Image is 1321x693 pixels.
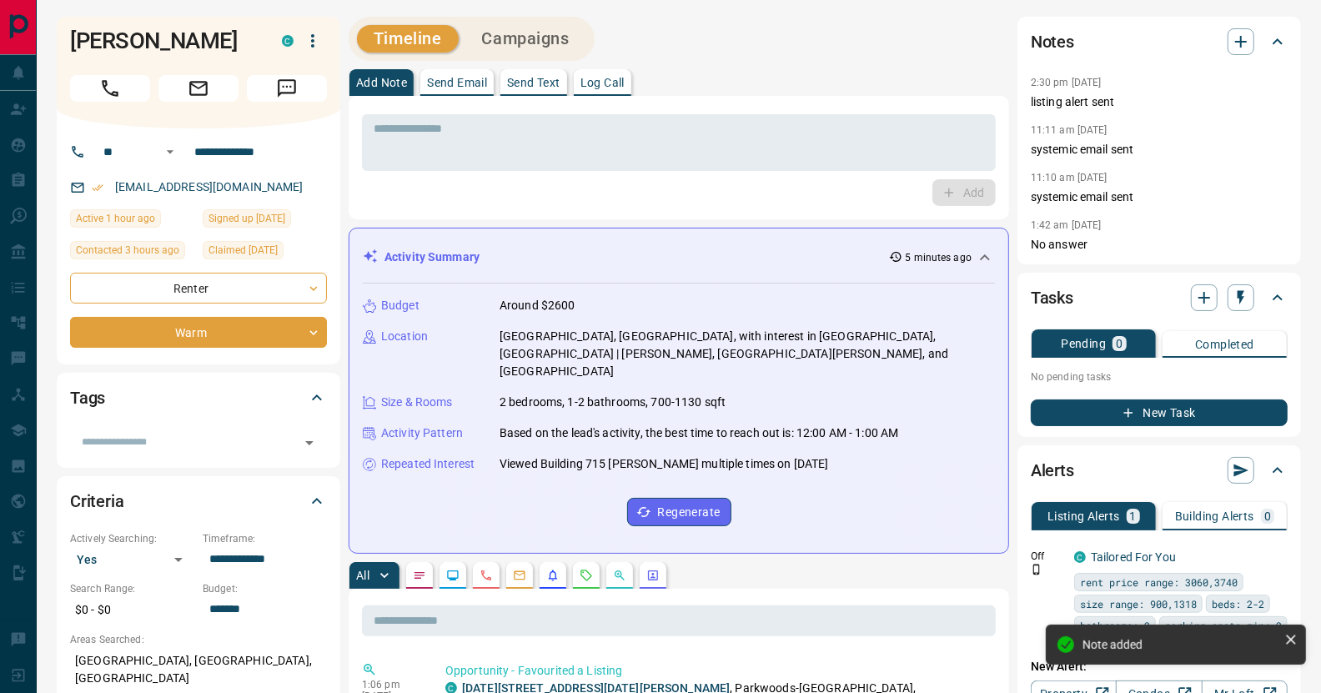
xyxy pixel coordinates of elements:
[500,394,726,411] p: 2 bedrooms, 1-2 bathrooms, 700-1130 sqft
[1031,399,1288,426] button: New Task
[1080,595,1197,612] span: size range: 900,1318
[381,394,453,411] p: Size & Rooms
[1031,364,1288,389] p: No pending tasks
[1031,278,1288,318] div: Tasks
[1031,93,1288,111] p: listing alert sent
[1031,124,1108,136] p: 11:11 am [DATE]
[203,531,327,546] p: Timeframe:
[906,250,972,265] p: 5 minutes ago
[381,455,475,473] p: Repeated Interest
[1165,617,1282,634] span: parking spots min: 2
[70,481,327,521] div: Criteria
[465,25,586,53] button: Campaigns
[1031,236,1288,254] p: No answer
[1212,595,1264,612] span: beds: 2-2
[500,328,995,380] p: [GEOGRAPHIC_DATA], [GEOGRAPHIC_DATA], with interest in [GEOGRAPHIC_DATA], [GEOGRAPHIC_DATA] | [PE...
[298,431,321,454] button: Open
[208,242,278,259] span: Claimed [DATE]
[627,498,731,526] button: Regenerate
[70,378,327,418] div: Tags
[1031,77,1102,88] p: 2:30 pm [DATE]
[1031,188,1288,206] p: systemic email sent
[70,596,194,624] p: $0 - $0
[381,328,428,345] p: Location
[70,581,194,596] p: Search Range:
[381,424,463,442] p: Activity Pattern
[646,569,660,582] svg: Agent Actions
[1031,284,1073,311] h2: Tasks
[70,647,327,692] p: [GEOGRAPHIC_DATA], [GEOGRAPHIC_DATA], [GEOGRAPHIC_DATA]
[70,28,257,54] h1: [PERSON_NAME]
[1082,638,1278,651] div: Note added
[1091,550,1176,564] a: Tailored For You
[500,455,829,473] p: Viewed Building 715 [PERSON_NAME] multiple times on [DATE]
[446,569,460,582] svg: Lead Browsing Activity
[445,662,989,680] p: Opportunity - Favourited a Listing
[70,317,327,348] div: Warm
[580,569,593,582] svg: Requests
[70,209,194,233] div: Mon Sep 15 2025
[70,75,150,102] span: Call
[1175,510,1254,522] p: Building Alerts
[381,297,419,314] p: Budget
[356,570,369,581] p: All
[1031,172,1108,183] p: 11:10 am [DATE]
[1031,457,1074,484] h2: Alerts
[384,249,480,266] p: Activity Summary
[203,581,327,596] p: Budget:
[70,241,194,264] div: Mon Sep 15 2025
[208,210,285,227] span: Signed up [DATE]
[76,210,155,227] span: Active 1 hour ago
[362,679,420,690] p: 1:06 pm
[1031,22,1288,62] div: Notes
[413,569,426,582] svg: Notes
[1047,510,1120,522] p: Listing Alerts
[1264,510,1271,522] p: 0
[70,384,105,411] h2: Tags
[580,77,625,88] p: Log Call
[70,531,194,546] p: Actively Searching:
[507,77,560,88] p: Send Text
[500,424,898,442] p: Based on the lead's activity, the best time to reach out is: 12:00 AM - 1:00 AM
[1074,551,1086,563] div: condos.ca
[1031,141,1288,158] p: systemic email sent
[70,273,327,304] div: Renter
[247,75,327,102] span: Message
[1080,574,1238,590] span: rent price range: 3060,3740
[115,180,304,193] a: [EMAIL_ADDRESS][DOMAIN_NAME]
[480,569,493,582] svg: Calls
[70,546,194,573] div: Yes
[546,569,560,582] svg: Listing Alerts
[613,569,626,582] svg: Opportunities
[70,632,327,647] p: Areas Searched:
[1031,549,1064,564] p: Off
[160,142,180,162] button: Open
[1031,658,1288,675] p: New Alert:
[357,25,459,53] button: Timeline
[1031,450,1288,490] div: Alerts
[158,75,239,102] span: Email
[1116,338,1123,349] p: 0
[1061,338,1106,349] p: Pending
[356,77,407,88] p: Add Note
[363,242,995,273] div: Activity Summary5 minutes ago
[1031,28,1074,55] h2: Notes
[70,488,124,515] h2: Criteria
[92,182,103,193] svg: Email Verified
[427,77,487,88] p: Send Email
[282,35,294,47] div: condos.ca
[203,241,327,264] div: Sun Sep 14 2025
[1195,339,1254,350] p: Completed
[1031,219,1102,231] p: 1:42 am [DATE]
[1130,510,1137,522] p: 1
[76,242,179,259] span: Contacted 3 hours ago
[513,569,526,582] svg: Emails
[500,297,575,314] p: Around $2600
[1031,564,1042,575] svg: Push Notification Only
[1080,617,1150,634] span: bathrooms: 2
[203,209,327,233] div: Sat Jul 13 2024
